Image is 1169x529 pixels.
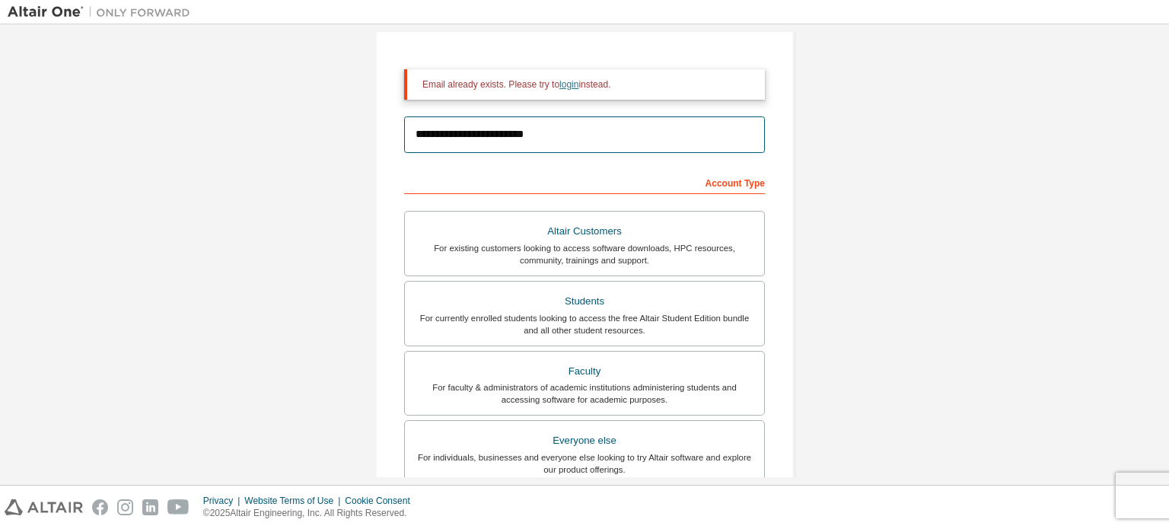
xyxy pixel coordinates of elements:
img: altair_logo.svg [5,499,83,515]
img: linkedin.svg [142,499,158,515]
img: youtube.svg [167,499,190,515]
div: Email already exists. Please try to instead. [422,78,753,91]
div: For individuals, businesses and everyone else looking to try Altair software and explore our prod... [414,451,755,476]
a: login [559,79,578,90]
img: Altair One [8,5,198,20]
div: Cookie Consent [345,495,419,507]
p: © 2025 Altair Engineering, Inc. All Rights Reserved. [203,507,419,520]
div: Account Type [404,170,765,194]
div: Students [414,291,755,312]
div: Website Terms of Use [244,495,345,507]
div: For currently enrolled students looking to access the free Altair Student Edition bundle and all ... [414,312,755,336]
div: Everyone else [414,430,755,451]
div: Privacy [203,495,244,507]
img: instagram.svg [117,499,133,515]
div: Faculty [414,361,755,382]
img: facebook.svg [92,499,108,515]
div: For existing customers looking to access software downloads, HPC resources, community, trainings ... [414,242,755,266]
div: Altair Customers [414,221,755,242]
div: For faculty & administrators of academic institutions administering students and accessing softwa... [414,381,755,406]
